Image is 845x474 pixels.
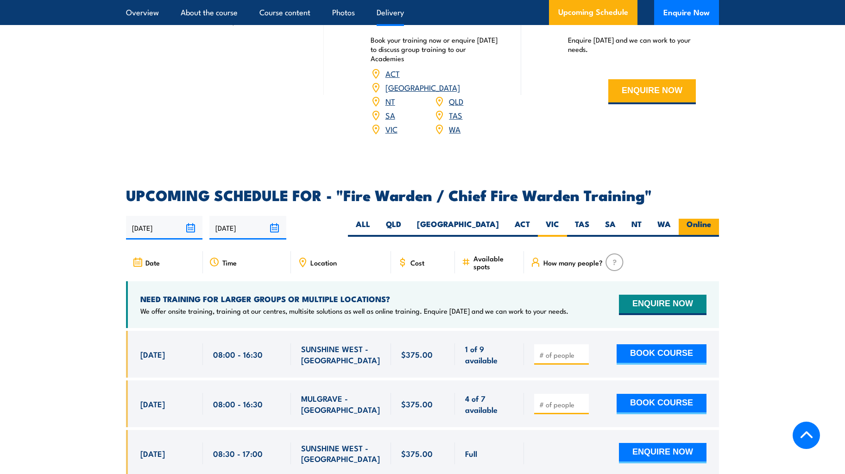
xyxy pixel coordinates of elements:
span: Location [310,259,337,266]
button: ENQUIRE NOW [619,295,706,315]
span: [DATE] [140,448,165,459]
label: QLD [378,219,409,237]
label: ALL [348,219,378,237]
span: 08:00 - 16:30 [213,349,263,360]
a: WA [449,123,460,134]
a: SA [385,109,395,120]
span: 08:00 - 16:30 [213,398,263,409]
a: VIC [385,123,397,134]
span: Available spots [473,254,517,270]
p: Enquire [DATE] and we can work to your needs. [568,35,696,54]
a: QLD [449,95,463,107]
span: MULGRAVE - [GEOGRAPHIC_DATA] [301,393,381,415]
span: 4 of 7 available [465,393,514,415]
span: SUNSHINE WEST - [GEOGRAPHIC_DATA] [301,442,381,464]
span: Full [465,448,477,459]
span: 08:30 - 17:00 [213,448,263,459]
input: # of people [539,350,586,360]
a: [GEOGRAPHIC_DATA] [385,82,460,93]
label: TAS [567,219,597,237]
h2: UPCOMING SCHEDULE FOR - "Fire Warden / Chief Fire Warden Training" [126,188,719,201]
span: Cost [410,259,424,266]
label: Online [679,219,719,237]
label: NT [624,219,650,237]
label: VIC [538,219,567,237]
button: BOOK COURSE [617,394,706,414]
h4: NEED TRAINING FOR LARGER GROUPS OR MULTIPLE LOCATIONS? [140,294,568,304]
p: We offer onsite training, training at our centres, multisite solutions as well as online training... [140,306,568,316]
span: 1 of 9 available [465,343,514,365]
a: TAS [449,109,462,120]
button: ENQUIRE NOW [608,79,696,104]
label: SA [597,219,624,237]
a: ACT [385,68,400,79]
input: # of people [539,400,586,409]
button: ENQUIRE NOW [619,443,706,463]
p: Book your training now or enquire [DATE] to discuss group training to our Academies [371,35,498,63]
label: [GEOGRAPHIC_DATA] [409,219,507,237]
span: SUNSHINE WEST - [GEOGRAPHIC_DATA] [301,343,381,365]
span: $375.00 [401,349,433,360]
span: [DATE] [140,398,165,409]
span: [DATE] [140,349,165,360]
input: From date [126,216,202,240]
label: WA [650,219,679,237]
span: Date [145,259,160,266]
span: Time [222,259,237,266]
input: To date [209,216,286,240]
span: $375.00 [401,398,433,409]
span: $375.00 [401,448,433,459]
label: ACT [507,219,538,237]
a: NT [385,95,395,107]
button: BOOK COURSE [617,344,706,365]
span: How many people? [543,259,603,266]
